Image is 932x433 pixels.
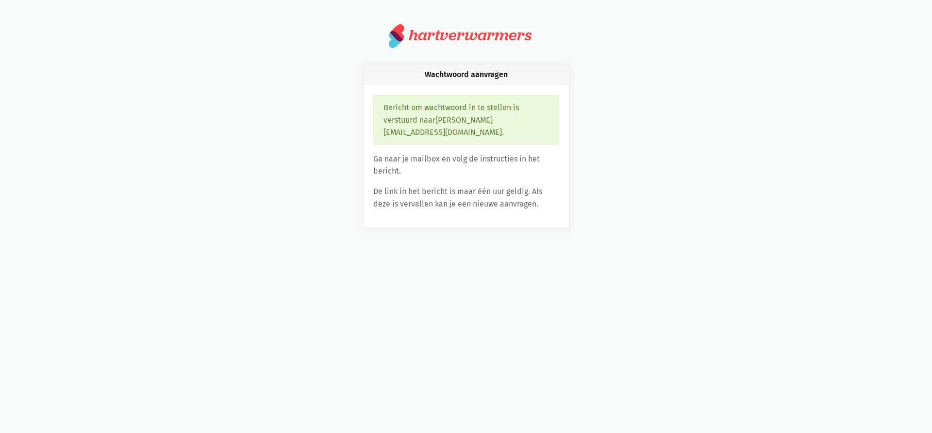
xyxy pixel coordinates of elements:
p: Ga naar je mailbox en volg de instructies in het bericht. [373,153,559,177]
p: De link in het bericht is maar één uur geldig. Als deze is vervallen kan je een nieuwe aanvragen. [373,185,559,210]
a: hartverwarmers [389,23,543,48]
div: Bericht om wachtwoord in te stellen is verstuurd naar [PERSON_NAME][EMAIL_ADDRESS][DOMAIN_NAME] . [373,95,559,145]
img: logo.svg [389,23,405,48]
div: hartverwarmers [409,26,532,44]
div: Wachtwoord aanvragen [364,64,569,85]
